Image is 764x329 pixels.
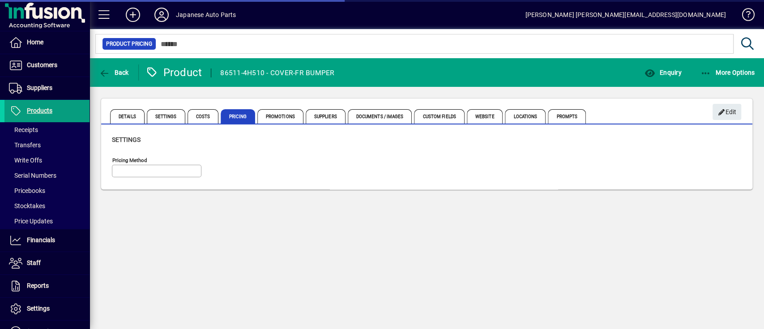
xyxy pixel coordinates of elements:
span: Suppliers [27,84,52,91]
span: Price Updates [9,218,53,225]
span: Edit [717,105,737,120]
span: Website [467,109,503,124]
span: Locations [505,109,546,124]
span: Product Pricing [106,39,152,48]
span: Enquiry [644,69,681,76]
span: Details [110,109,145,124]
div: Product [145,65,202,80]
span: Receipts [9,126,38,133]
span: Serial Numbers [9,172,56,179]
button: Edit [713,104,741,120]
app-page-header-button: Back [90,64,139,81]
a: Financials [4,229,90,252]
span: Write Offs [9,157,42,164]
span: Documents / Images [348,109,412,124]
a: Stocktakes [4,198,90,214]
a: Write Offs [4,153,90,168]
button: Profile [147,7,176,23]
button: Add [119,7,147,23]
span: Transfers [9,141,41,149]
span: Costs [188,109,219,124]
div: [PERSON_NAME] [PERSON_NAME][EMAIL_ADDRESS][DOMAIN_NAME] [525,8,726,22]
span: Promotions [257,109,303,124]
a: Serial Numbers [4,168,90,183]
span: Pricebooks [9,187,45,194]
span: Settings [112,136,141,143]
a: Knowledge Base [735,2,753,31]
span: Back [99,69,129,76]
span: Customers [27,61,57,68]
button: Enquiry [642,64,683,81]
a: Price Updates [4,214,90,229]
span: Pricing [221,109,255,124]
span: Settings [147,109,185,124]
div: Japanese Auto Parts [176,8,236,22]
span: Home [27,38,43,46]
a: Receipts [4,122,90,137]
span: Financials [27,236,55,244]
span: Custom Fields [414,109,464,124]
mat-label: Pricing method [112,157,147,163]
a: Pricebooks [4,183,90,198]
a: Reports [4,275,90,297]
button: More Options [698,64,757,81]
span: Prompts [548,109,586,124]
span: Settings [27,305,50,312]
a: Transfers [4,137,90,153]
span: Products [27,107,52,114]
span: Stocktakes [9,202,45,209]
a: Staff [4,252,90,274]
a: Customers [4,54,90,77]
span: Suppliers [306,109,346,124]
span: Reports [27,282,49,289]
a: Home [4,31,90,54]
div: 86511-4H510 - COVER-FR BUMPER [220,66,334,80]
a: Suppliers [4,77,90,99]
span: Staff [27,259,41,266]
span: More Options [700,69,755,76]
button: Back [97,64,131,81]
a: Settings [4,298,90,320]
